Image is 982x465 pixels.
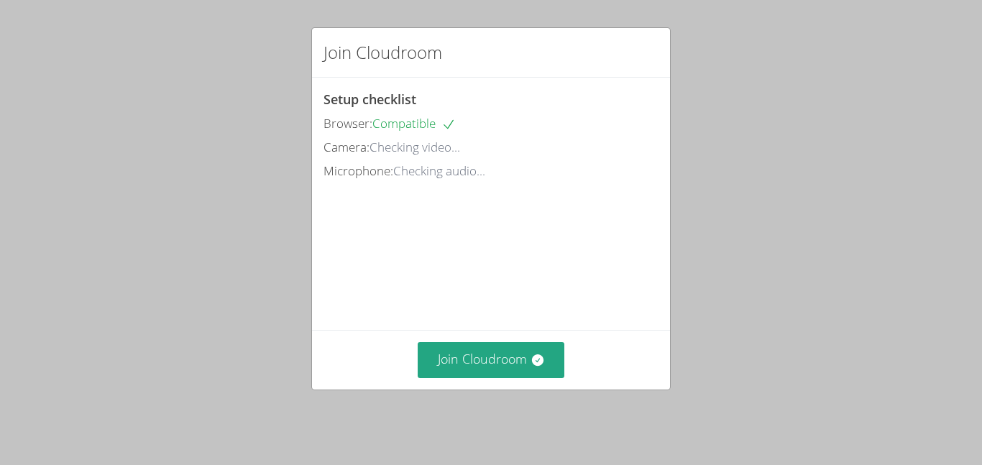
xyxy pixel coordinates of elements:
[372,115,456,132] span: Compatible
[323,40,442,65] h2: Join Cloudroom
[323,115,372,132] span: Browser:
[418,342,565,377] button: Join Cloudroom
[393,162,485,179] span: Checking audio...
[323,91,416,108] span: Setup checklist
[323,139,370,155] span: Camera:
[370,139,460,155] span: Checking video...
[323,162,393,179] span: Microphone:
